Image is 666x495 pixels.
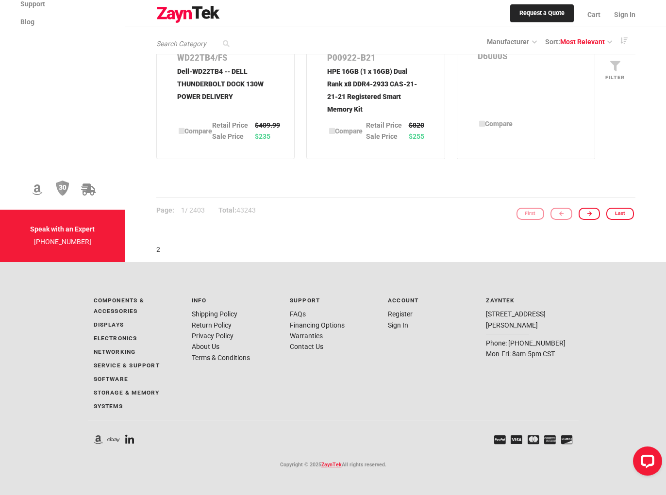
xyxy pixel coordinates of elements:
[625,443,666,483] iframe: LiveChat chat widget
[34,238,91,246] a: [PHONE_NUMBER]
[255,131,280,142] td: $235
[522,435,539,446] li: Mastercard
[290,310,306,318] a: FAQs
[120,435,134,446] li: linkedIn
[388,310,413,318] a: Register
[602,73,628,82] p: Filter
[212,120,255,131] td: Retail Price
[290,321,345,329] a: Financing Options
[177,66,274,113] p: Dell-WD22TB4 -- DELL THUNDERBOLT DOCK 130W POWER DELIVERY
[212,198,263,224] p: 43243
[102,435,120,446] li: ZaynTek On Ebay
[94,389,160,396] a: Storage & Memory
[280,462,386,468] small: Copyright © 2025 All rights reserved.
[607,2,635,27] a: Sign In
[556,435,573,446] li: Discover
[94,362,160,369] a: Service & Support
[388,321,408,329] a: Sign In
[184,127,212,135] span: Compare
[192,295,278,306] p: Info
[409,131,424,142] td: $255
[486,295,572,306] p: ZaynTek
[156,244,629,256] p: 2
[485,120,513,128] span: Compare
[506,435,523,446] li: Visa
[545,36,612,47] a: Sort:
[290,343,323,350] a: Contact Us
[94,348,136,355] a: Networking
[388,295,474,306] p: Account
[409,120,424,131] td: $820
[56,180,69,197] img: 30 Day Return Policy
[192,354,250,362] a: Terms & Conditions
[212,131,255,142] td: Sale Price
[218,206,236,214] strong: Total:
[94,403,123,410] a: Systems
[192,332,233,340] a: Privacy Policy
[606,208,634,220] a: Last
[94,435,102,446] li: ZaynTek On Amazon
[478,49,575,64] p: D6000S
[327,50,424,113] a: P00922-B21HPE 16GB (1 x 16GB) Dual Rank x8 DDR4-2933 CAS-21-21-21 Registered Smart Memory Kit
[290,295,376,306] p: Support
[255,120,280,131] td: $409.99
[94,335,137,342] a: Electronics
[587,11,600,18] span: Cart
[192,310,237,318] a: Shipping Policy
[487,37,536,45] a: manufacturer
[156,39,234,49] input: Search Category
[489,435,506,446] li: PayPal
[94,321,124,328] a: Displays
[94,297,144,314] a: Components & Accessories
[581,2,607,27] a: Cart
[94,376,129,382] a: Software
[327,66,424,113] p: HPE 16GB (1 x 16GB) Dual Rank x8 DDR4-2933 CAS-21-21-21 Registered Smart Memory Kit
[510,4,574,23] a: Request a Quote
[290,332,323,340] a: Warranties
[321,462,342,468] a: ZaynTek
[478,49,575,112] a: D6000S
[177,50,274,113] a: WD22TB4/FSDell-WD22TB4 -- DELL THUNDERBOLT DOCK 130W POWER DELIVERY
[335,127,363,135] span: Compare
[181,206,185,214] span: 1
[486,339,566,347] a: Phone: [PHONE_NUMBER]
[156,206,174,214] strong: Page:
[366,120,409,131] td: Retail Price
[192,321,232,329] a: Return Policy
[560,37,605,45] span: Most Relevant
[327,50,424,66] p: P00922-B21
[192,343,219,350] a: About Us
[20,18,34,26] span: Blog
[156,6,220,23] img: logo
[30,225,95,233] strong: Speak with an Expert
[539,435,556,446] li: AMEX
[156,198,212,224] p: / 2403
[612,34,635,47] a: Descending
[177,50,274,66] p: WD22TB4/FS
[366,131,409,142] td: Sale Price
